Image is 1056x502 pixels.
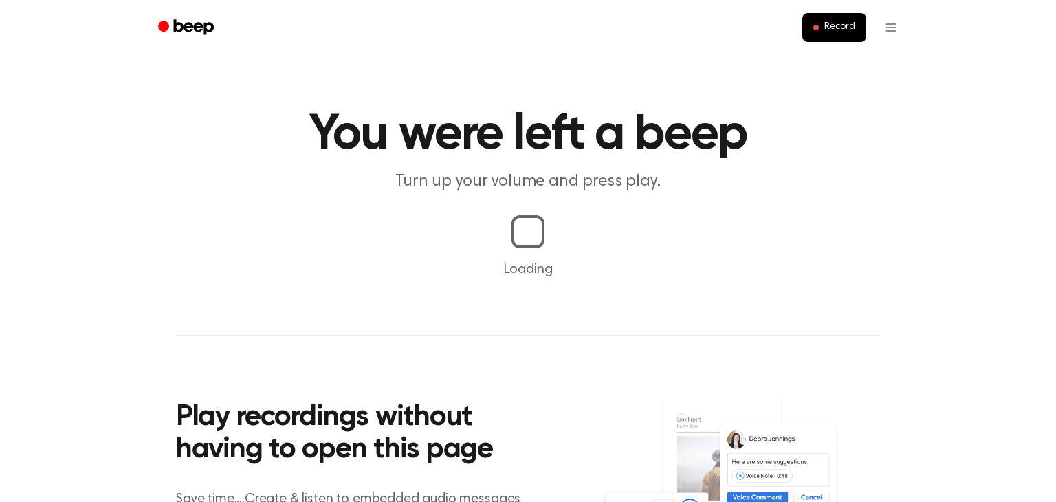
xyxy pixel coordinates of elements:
a: Beep [148,14,226,41]
h1: You were left a beep [176,110,880,160]
span: Record [824,21,855,34]
button: Open menu [874,11,907,44]
p: Turn up your volume and press play. [264,171,792,193]
h2: Play recordings without having to open this page [176,402,547,467]
button: Record [802,13,866,42]
p: Loading [16,259,1039,280]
